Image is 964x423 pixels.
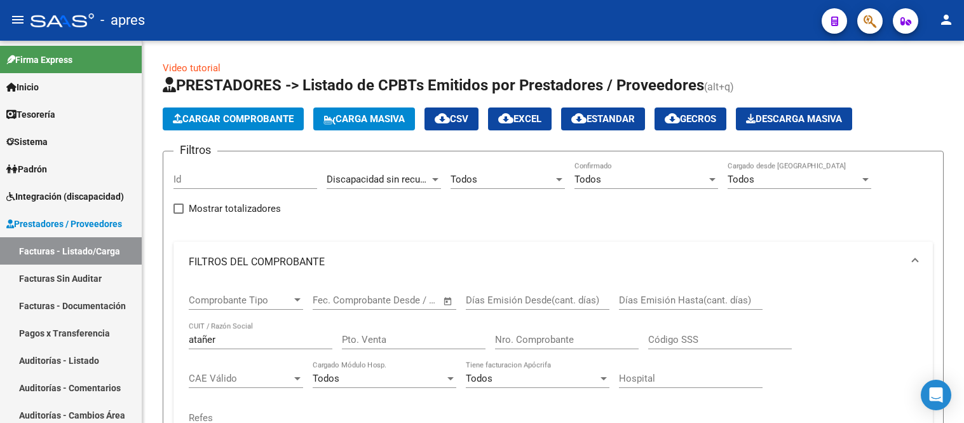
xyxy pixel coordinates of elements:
mat-icon: cloud_download [498,111,513,126]
span: Integración (discapacidad) [6,190,124,204]
mat-icon: person [939,12,954,27]
span: Comprobante Tipo [189,295,292,306]
button: Open calendar [441,294,456,309]
span: CSV [435,113,468,125]
app-download-masive: Descarga masiva de comprobantes (adjuntos) [736,107,852,130]
span: Mostrar totalizadores [189,201,281,216]
span: Firma Express [6,53,72,67]
mat-icon: cloud_download [571,111,587,126]
mat-icon: cloud_download [435,111,450,126]
button: EXCEL [488,107,552,130]
span: (alt+q) [704,81,734,93]
input: Fecha inicio [313,295,364,306]
button: Estandar [561,107,645,130]
span: Tesorería [6,107,55,121]
button: Carga Masiva [313,107,415,130]
mat-panel-title: FILTROS DEL COMPROBANTE [189,255,902,269]
span: Todos [728,174,754,185]
span: Gecros [665,113,716,125]
button: CSV [424,107,479,130]
span: Estandar [571,113,635,125]
span: PRESTADORES -> Listado de CPBTs Emitidos por Prestadores / Proveedores [163,76,704,94]
span: Todos [466,373,492,384]
span: Sistema [6,135,48,149]
span: Discapacidad sin recupero [327,174,439,185]
a: Video tutorial [163,62,221,74]
span: Todos [574,174,601,185]
mat-icon: cloud_download [665,111,680,126]
mat-icon: menu [10,12,25,27]
span: Inicio [6,80,39,94]
div: Open Intercom Messenger [921,380,951,410]
span: CAE Válido [189,373,292,384]
span: Todos [451,174,477,185]
span: Carga Masiva [323,113,405,125]
span: Descarga Masiva [746,113,842,125]
span: Padrón [6,162,47,176]
mat-expansion-panel-header: FILTROS DEL COMPROBANTE [173,242,933,282]
button: Gecros [655,107,726,130]
span: - apres [100,6,145,34]
input: Fecha fin [376,295,437,306]
span: Prestadores / Proveedores [6,217,122,231]
span: Cargar Comprobante [173,113,294,125]
button: Cargar Comprobante [163,107,304,130]
button: Descarga Masiva [736,107,852,130]
h3: Filtros [173,141,217,159]
span: EXCEL [498,113,541,125]
span: Todos [313,373,339,384]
